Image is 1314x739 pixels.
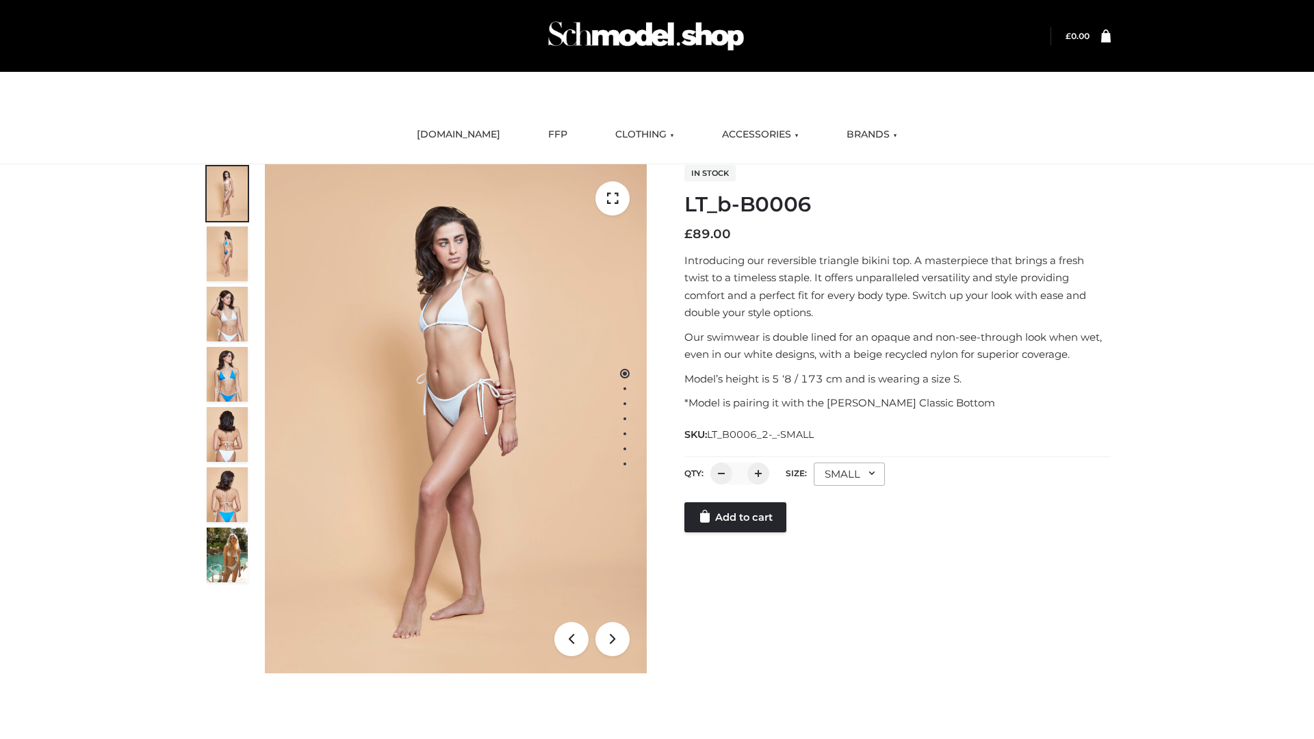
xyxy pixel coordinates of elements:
p: Introducing our reversible triangle bikini top. A masterpiece that brings a fresh twist to a time... [684,252,1111,322]
p: Our swimwear is double lined for an opaque and non-see-through look when wet, even in our white d... [684,328,1111,363]
bdi: 0.00 [1066,31,1090,41]
img: ArielClassicBikiniTop_CloudNine_AzureSky_OW114ECO_1-scaled.jpg [207,166,248,221]
img: Arieltop_CloudNine_AzureSky2.jpg [207,528,248,582]
label: Size: [786,468,807,478]
img: ArielClassicBikiniTop_CloudNine_AzureSky_OW114ECO_1 [265,164,647,673]
a: ACCESSORIES [712,120,809,150]
span: LT_B0006_2-_-SMALL [707,428,814,441]
a: [DOMAIN_NAME] [407,120,511,150]
a: BRANDS [836,120,907,150]
a: Add to cart [684,502,786,532]
img: ArielClassicBikiniTop_CloudNine_AzureSky_OW114ECO_8-scaled.jpg [207,467,248,522]
img: ArielClassicBikiniTop_CloudNine_AzureSky_OW114ECO_2-scaled.jpg [207,226,248,281]
img: ArielClassicBikiniTop_CloudNine_AzureSky_OW114ECO_4-scaled.jpg [207,347,248,402]
bdi: 89.00 [684,226,731,242]
img: ArielClassicBikiniTop_CloudNine_AzureSky_OW114ECO_7-scaled.jpg [207,407,248,462]
a: FFP [538,120,578,150]
span: £ [684,226,693,242]
img: Schmodel Admin 964 [543,9,749,63]
p: Model’s height is 5 ‘8 / 173 cm and is wearing a size S. [684,370,1111,388]
img: ArielClassicBikiniTop_CloudNine_AzureSky_OW114ECO_3-scaled.jpg [207,287,248,341]
p: *Model is pairing it with the [PERSON_NAME] Classic Bottom [684,394,1111,412]
span: SKU: [684,426,815,443]
a: £0.00 [1066,31,1090,41]
span: In stock [684,165,736,181]
span: £ [1066,31,1071,41]
a: CLOTHING [605,120,684,150]
label: QTY: [684,468,704,478]
div: SMALL [814,463,885,486]
h1: LT_b-B0006 [684,192,1111,217]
